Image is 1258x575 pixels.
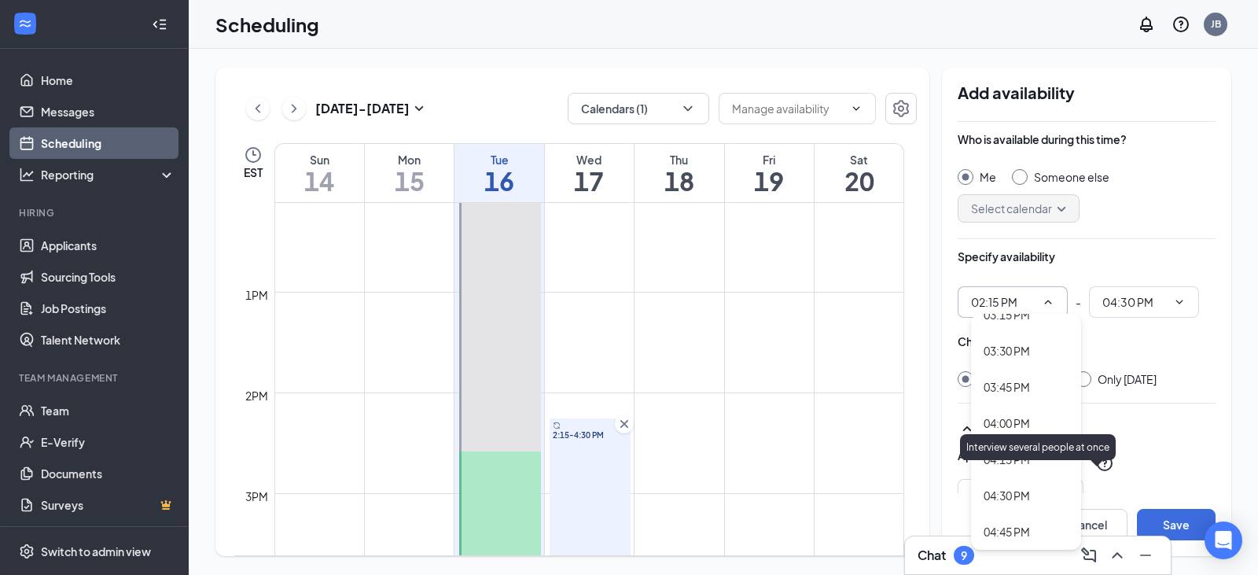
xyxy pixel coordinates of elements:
[958,419,1216,438] div: Optional settings
[635,168,723,194] h1: 18
[918,547,946,564] h3: Chat
[19,544,35,559] svg: Settings
[568,93,709,124] button: Calendars (1)ChevronDown
[41,544,151,559] div: Switch to admin view
[725,144,814,202] a: September 19, 2025
[41,167,176,182] div: Reporting
[1105,543,1130,568] button: ChevronUp
[454,144,543,202] a: September 16, 2025
[41,395,175,426] a: Team
[892,99,910,118] svg: Settings
[244,164,263,180] span: EST
[41,127,175,159] a: Scheduling
[545,168,634,194] h1: 17
[244,146,263,164] svg: Clock
[1205,522,1242,559] div: Open Intercom Messenger
[958,448,1084,463] div: Applicants per interview
[286,99,302,118] svg: ChevronRight
[980,169,996,185] div: Me
[1108,546,1127,565] svg: ChevronUp
[815,144,903,202] a: September 20, 2025
[19,167,35,182] svg: Analysis
[242,387,271,404] div: 2pm
[19,371,172,385] div: Team Management
[984,378,1030,396] div: 03:45 PM
[315,100,410,117] h3: [DATE] - [DATE]
[553,429,628,440] span: 2:15-4:30 PM
[365,152,454,168] div: Mon
[635,144,723,202] a: September 18, 2025
[41,426,175,458] a: E-Verify
[1049,509,1127,540] button: Cancel
[41,489,175,521] a: SurveysCrown
[41,65,175,96] a: Home
[545,152,634,168] div: Wed
[1137,509,1216,540] button: Save
[725,152,814,168] div: Fri
[958,249,1055,264] div: Specify availability
[984,342,1030,359] div: 03:30 PM
[960,434,1116,460] div: Interview several people at once
[1211,17,1221,31] div: JB
[242,286,271,304] div: 1pm
[1034,169,1109,185] div: Someone else
[1080,546,1098,565] svg: ComposeMessage
[553,422,561,429] svg: Sync
[19,206,172,219] div: Hiring
[1076,543,1102,568] button: ComposeMessage
[984,415,1030,432] div: 04:00 PM
[815,168,903,194] h1: 20
[1172,15,1190,34] svg: QuestionInfo
[1042,296,1054,308] svg: ChevronUp
[410,99,429,118] svg: SmallChevronDown
[152,17,167,32] svg: Collapse
[616,416,632,432] svg: Cross
[41,293,175,324] a: Job Postings
[958,419,977,438] svg: SmallChevronUp
[725,168,814,194] h1: 19
[275,144,364,202] a: September 14, 2025
[958,131,1127,147] div: Who is available during this time?
[984,306,1030,323] div: 03:15 PM
[365,144,454,202] a: September 15, 2025
[732,100,844,117] input: Manage availability
[1133,543,1158,568] button: Minimize
[275,168,364,194] h1: 14
[17,16,33,31] svg: WorkstreamLogo
[850,102,863,115] svg: ChevronDown
[958,334,1056,349] div: Choose frequency
[680,101,696,116] svg: ChevronDown
[250,99,266,118] svg: ChevronLeft
[1137,15,1156,34] svg: Notifications
[958,83,1216,102] h2: Add availability
[242,488,271,505] div: 3pm
[246,97,270,120] button: ChevronLeft
[1098,371,1157,387] div: Only [DATE]
[454,152,543,168] div: Tue
[885,93,917,124] button: Settings
[545,144,634,202] a: September 17, 2025
[815,152,903,168] div: Sat
[365,168,454,194] h1: 15
[1136,546,1155,565] svg: Minimize
[41,261,175,293] a: Sourcing Tools
[984,523,1030,540] div: 04:45 PM
[41,230,175,261] a: Applicants
[984,487,1030,504] div: 04:30 PM
[41,96,175,127] a: Messages
[215,11,319,38] h1: Scheduling
[977,421,1216,437] div: Optional settings
[961,549,967,562] div: 9
[41,458,175,489] a: Documents
[958,286,1216,318] div: -
[282,97,306,120] button: ChevronRight
[1173,296,1186,308] svg: ChevronDown
[454,168,543,194] h1: 16
[275,152,364,168] div: Sun
[41,324,175,356] a: Talent Network
[635,152,723,168] div: Thu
